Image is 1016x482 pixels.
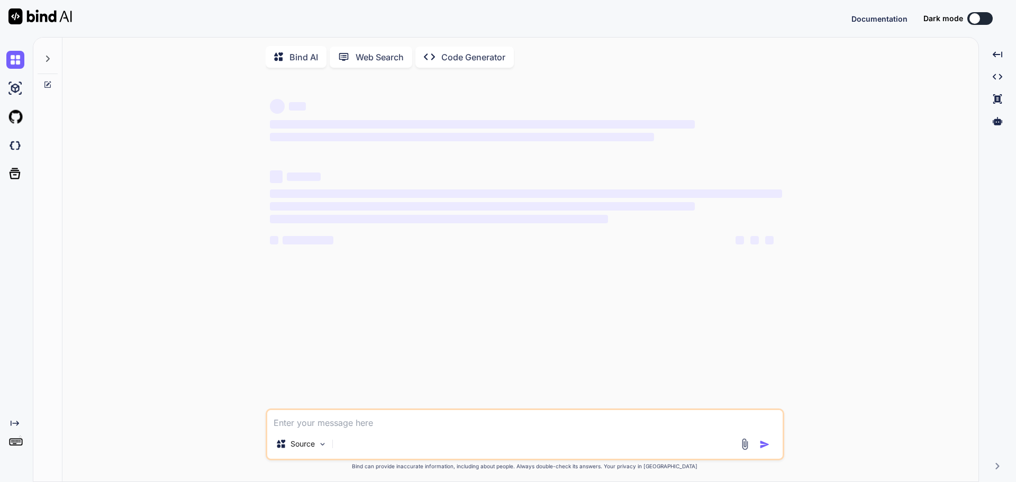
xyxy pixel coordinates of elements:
span: ‌ [270,189,782,198]
span: ‌ [270,120,695,129]
span: ‌ [270,170,283,183]
span: Documentation [851,14,908,23]
button: Documentation [851,13,908,24]
img: darkCloudIdeIcon [6,137,24,154]
span: ‌ [283,236,333,244]
span: ‌ [287,172,321,181]
span: ‌ [736,236,744,244]
span: ‌ [750,236,759,244]
img: ai-studio [6,79,24,97]
span: ‌ [270,133,654,141]
img: githubLight [6,108,24,126]
p: Bind AI [289,51,318,63]
span: ‌ [289,102,306,111]
img: Bind AI [8,8,72,24]
img: Pick Models [318,440,327,449]
img: icon [759,439,770,450]
p: Code Generator [441,51,505,63]
img: chat [6,51,24,69]
img: attachment [739,438,751,450]
p: Source [291,439,315,449]
span: ‌ [765,236,774,244]
span: ‌ [270,99,285,114]
span: ‌ [270,202,695,211]
p: Bind can provide inaccurate information, including about people. Always double-check its answers.... [266,462,784,470]
span: ‌ [270,215,608,223]
p: Web Search [356,51,404,63]
span: Dark mode [923,13,963,24]
span: ‌ [270,236,278,244]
